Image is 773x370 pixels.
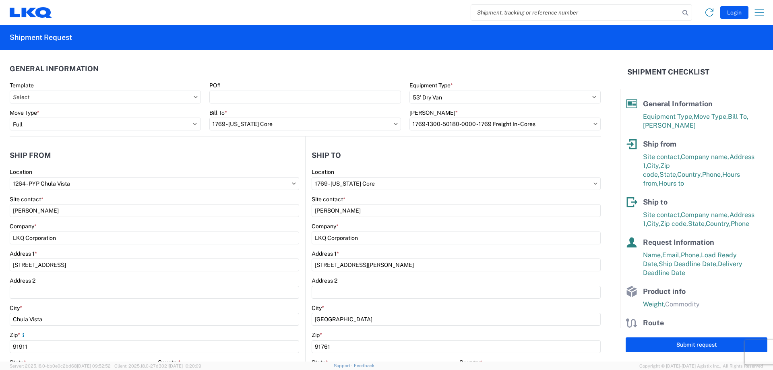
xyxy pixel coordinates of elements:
[643,238,714,246] span: Request Information
[312,331,322,339] label: Zip
[209,82,220,89] label: PO#
[10,109,39,116] label: Move Type
[643,113,694,120] span: Equipment Type,
[643,318,664,327] span: Route
[459,359,482,366] label: Country
[334,363,354,368] a: Support
[627,67,709,77] h2: Shipment Checklist
[10,364,111,368] span: Server: 2025.18.0-bb0e0c2bd68
[643,153,681,161] span: Site contact,
[643,287,686,296] span: Product info
[647,220,660,227] span: City,
[643,140,676,148] span: Ship from
[10,250,37,257] label: Address 1
[312,168,334,176] label: Location
[702,171,722,178] span: Phone,
[409,109,458,116] label: [PERSON_NAME]
[694,113,728,120] span: Move Type,
[643,99,713,108] span: General Information
[10,304,22,312] label: City
[114,364,201,368] span: Client: 2025.18.0-27d3021
[639,362,763,370] span: Copyright © [DATE]-[DATE] Agistix Inc., All Rights Reserved
[10,82,34,89] label: Template
[471,5,680,20] input: Shipment, tracking or reference number
[312,177,601,190] input: Select
[10,196,43,203] label: Site contact
[354,363,374,368] a: Feedback
[312,151,341,159] h2: Ship to
[731,220,749,227] span: Phone
[688,220,706,227] span: State,
[706,220,731,227] span: Country,
[643,198,668,206] span: Ship to
[312,196,345,203] label: Site contact
[728,113,748,120] span: Bill To,
[681,251,701,259] span: Phone,
[647,162,660,169] span: City,
[659,180,684,187] span: Hours to
[660,220,688,227] span: Zip code,
[312,277,337,284] label: Address 2
[10,168,32,176] label: Location
[312,359,328,366] label: State
[720,6,748,19] button: Login
[312,223,339,230] label: Company
[643,251,662,259] span: Name,
[158,359,181,366] label: Country
[643,211,681,219] span: Site contact,
[409,118,601,130] input: Select
[659,260,718,268] span: Ship Deadline Date,
[209,118,401,130] input: Select
[77,364,111,368] span: [DATE] 09:52:52
[10,91,201,103] input: Select
[312,250,339,257] label: Address 1
[10,277,35,284] label: Address 2
[643,300,665,308] span: Weight,
[643,122,696,129] span: [PERSON_NAME]
[10,177,299,190] input: Select
[209,109,227,116] label: Bill To
[10,151,51,159] h2: Ship from
[681,153,730,161] span: Company name,
[659,171,677,178] span: State,
[10,331,27,339] label: Zip
[312,304,324,312] label: City
[169,364,201,368] span: [DATE] 10:20:09
[10,33,72,42] h2: Shipment Request
[409,82,453,89] label: Equipment Type
[10,223,37,230] label: Company
[662,251,681,259] span: Email,
[681,211,730,219] span: Company name,
[677,171,702,178] span: Country,
[10,359,26,366] label: State
[10,65,99,73] h2: General Information
[626,337,767,352] button: Submit request
[665,300,700,308] span: Commodity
